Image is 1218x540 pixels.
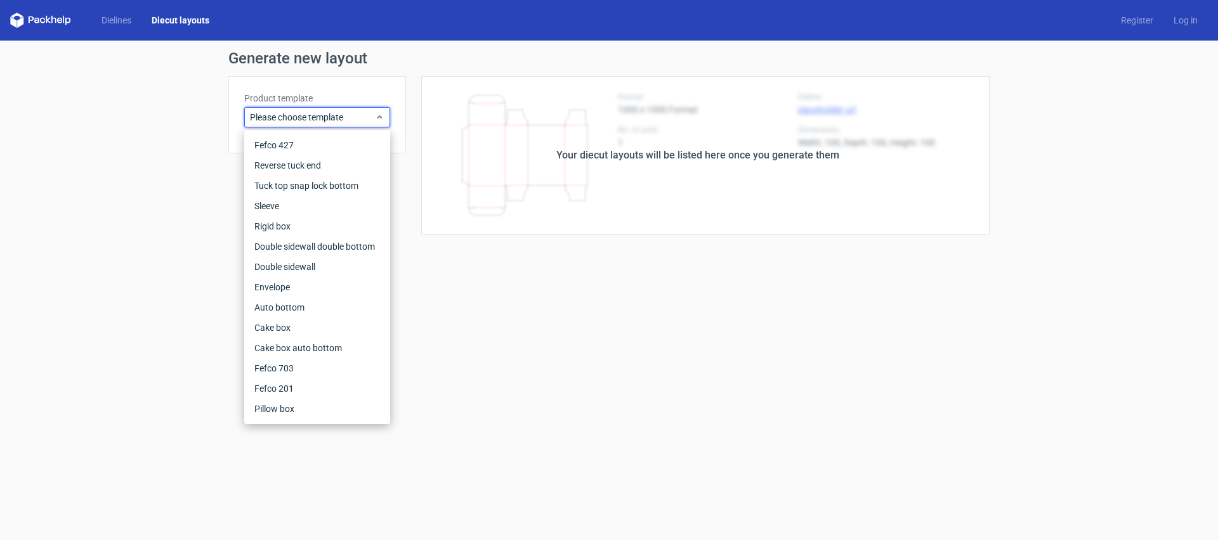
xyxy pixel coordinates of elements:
[556,148,839,163] div: Your diecut layouts will be listed here once you generate them
[249,297,385,318] div: Auto bottom
[91,14,141,27] a: Dielines
[249,257,385,277] div: Double sidewall
[249,399,385,419] div: Pillow box
[249,216,385,236] div: Rigid box
[249,358,385,378] div: Fefco 703
[250,111,375,124] span: Please choose template
[141,14,219,27] a: Diecut layouts
[249,176,385,196] div: Tuck top snap lock bottom
[1111,14,1163,27] a: Register
[249,196,385,216] div: Sleeve
[249,318,385,338] div: Cake box
[1163,14,1208,27] a: Log in
[244,92,390,105] label: Product template
[249,135,385,155] div: Fefco 427
[249,378,385,399] div: Fefco 201
[249,236,385,257] div: Double sidewall double bottom
[249,155,385,176] div: Reverse tuck end
[249,277,385,297] div: Envelope
[249,338,385,358] div: Cake box auto bottom
[228,51,990,66] h1: Generate new layout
